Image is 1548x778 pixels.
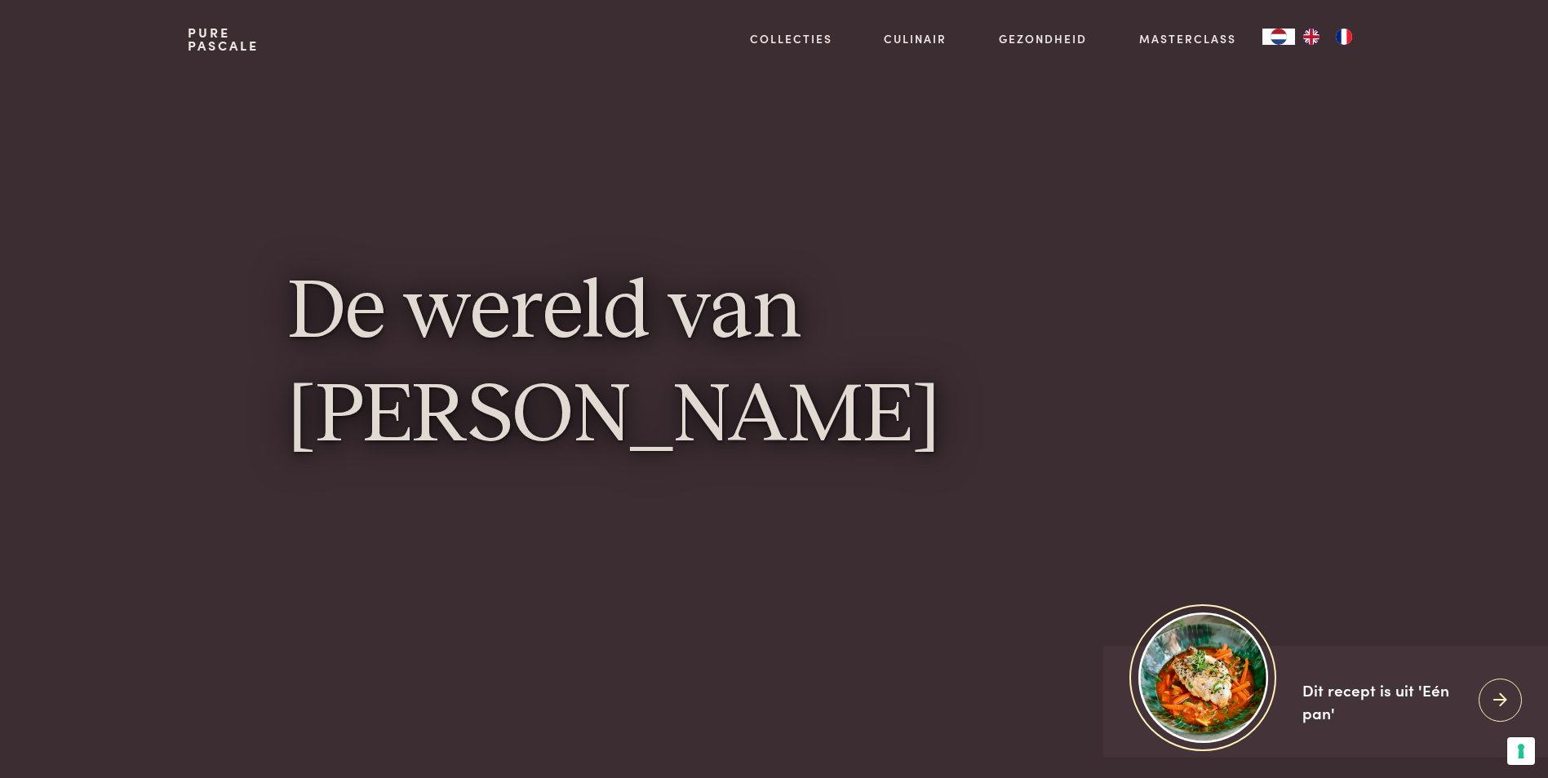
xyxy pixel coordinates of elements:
[750,30,832,47] a: Collecties
[1262,29,1295,45] a: NL
[1295,29,1328,45] a: EN
[188,26,259,52] a: PurePascale
[1507,737,1535,765] button: Uw voorkeuren voor toestemming voor trackingtechnologieën
[1328,29,1360,45] a: FR
[1262,29,1360,45] aside: Language selected: Nederlands
[1139,30,1236,47] a: Masterclass
[1103,646,1548,758] a: https://admin.purepascale.com/wp-content/uploads/2025/08/home_recept_link.jpg Dit recept is uit '...
[1262,29,1295,45] div: Language
[999,30,1087,47] a: Gezondheid
[1138,612,1268,742] img: https://admin.purepascale.com/wp-content/uploads/2025/08/home_recept_link.jpg
[288,262,1261,470] h1: De wereld van [PERSON_NAME]
[1295,29,1360,45] ul: Language list
[884,30,947,47] a: Culinair
[1302,679,1466,725] div: Dit recept is uit 'Eén pan'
